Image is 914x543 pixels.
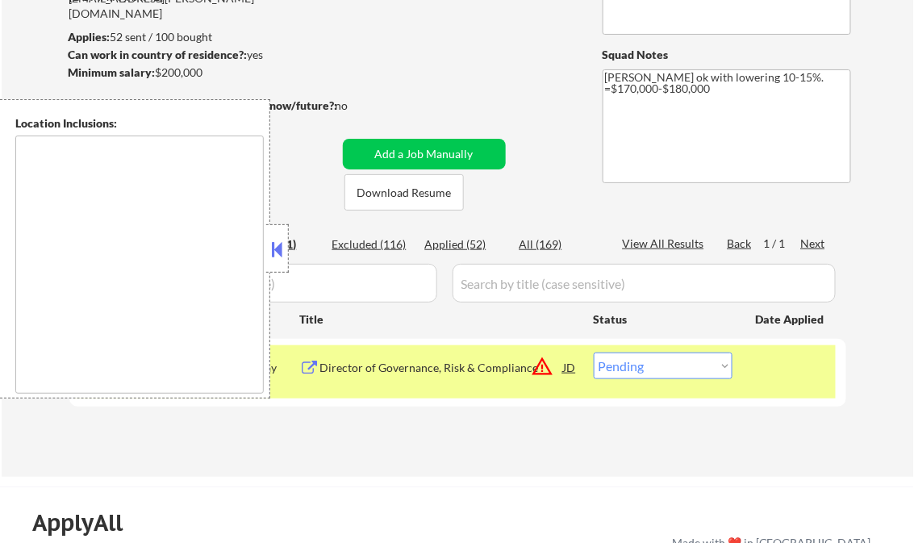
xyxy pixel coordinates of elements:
[425,236,506,253] div: Applied (52)
[764,236,801,252] div: 1 / 1
[801,236,827,252] div: Next
[336,98,382,114] div: no
[623,236,709,252] div: View All Results
[594,304,732,333] div: Status
[15,115,264,132] div: Location Inclusions:
[603,47,851,63] div: Squad Notes
[562,353,578,382] div: JD
[343,139,506,169] button: Add a Job Manually
[300,311,578,328] div: Title
[532,355,554,378] button: warning_amber
[69,30,111,44] strong: Applies:
[69,47,332,63] div: yes
[453,264,836,303] input: Search by title (case sensitive)
[69,48,248,61] strong: Can work in country of residence?:
[69,65,156,79] strong: Minimum salary:
[332,236,413,253] div: Excluded (116)
[520,236,600,253] div: All (169)
[344,174,464,211] button: Download Resume
[756,311,827,328] div: Date Applied
[728,236,753,252] div: Back
[320,360,564,376] div: Director of Governance, Risk & Compliance
[32,509,141,537] div: ApplyAll
[69,65,337,81] div: $200,000
[69,29,337,45] div: 52 sent / 100 bought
